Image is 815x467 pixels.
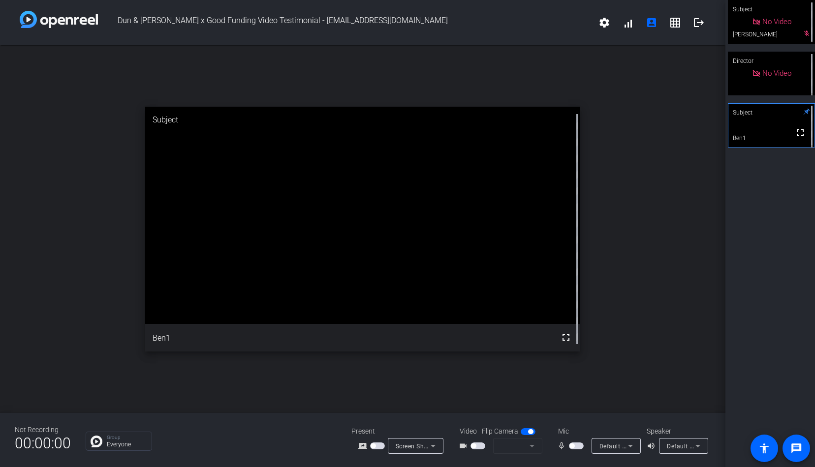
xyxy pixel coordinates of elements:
[15,425,71,435] div: Not Recording
[351,426,450,437] div: Present
[647,426,706,437] div: Speaker
[91,436,102,447] img: Chat Icon
[560,331,572,343] mat-icon: fullscreen
[98,11,593,34] span: Dun & [PERSON_NAME] x Good Funding Video Testimonial - [EMAIL_ADDRESS][DOMAIN_NAME]
[762,17,791,26] span: No Video
[599,442,769,450] span: Default - Microphone Array (Surface High Definition Audio)
[758,442,770,454] mat-icon: accessibility
[15,431,71,455] span: 00:00:00
[459,440,470,452] mat-icon: videocam_outline
[598,17,610,29] mat-icon: settings
[145,107,580,133] div: Subject
[396,442,439,450] span: Screen Sharing
[794,127,806,139] mat-icon: fullscreen
[728,103,815,122] div: Subject
[460,426,477,437] span: Video
[616,11,640,34] button: signal_cellular_alt
[667,442,790,450] span: Default - Headphones (EPOS ADAPT 460T)
[20,11,98,28] img: white-gradient.svg
[358,440,370,452] mat-icon: screen_share_outline
[790,442,802,454] mat-icon: message
[107,435,147,440] p: Group
[107,441,147,447] p: Everyone
[647,440,658,452] mat-icon: volume_up
[728,52,815,70] div: Director
[557,440,569,452] mat-icon: mic_none
[548,426,647,437] div: Mic
[762,69,791,78] span: No Video
[669,17,681,29] mat-icon: grid_on
[646,17,658,29] mat-icon: account_box
[482,426,518,437] span: Flip Camera
[693,17,705,29] mat-icon: logout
